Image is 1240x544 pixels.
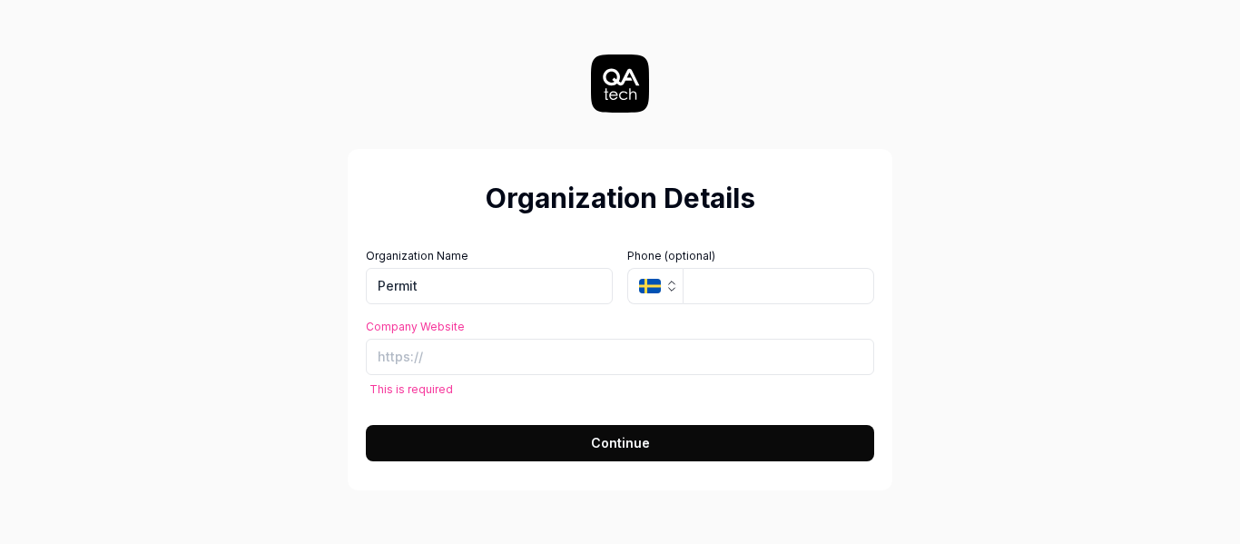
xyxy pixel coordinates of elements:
input: https:// [366,339,874,375]
span: This is required [369,381,453,398]
label: Organization Name [366,248,613,264]
h2: Organization Details [366,178,874,219]
label: Company Website [366,319,874,335]
label: Phone (optional) [627,248,874,264]
span: Continue [591,433,650,452]
button: Continue [366,425,874,461]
